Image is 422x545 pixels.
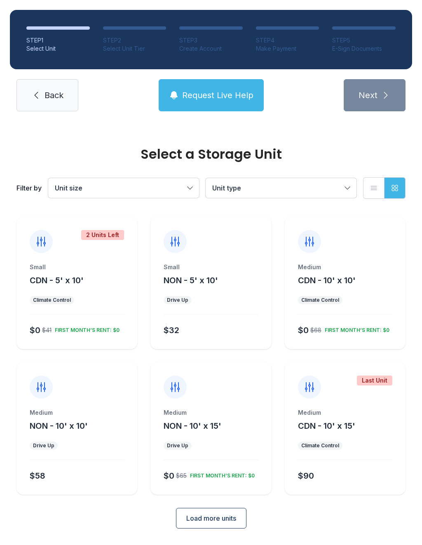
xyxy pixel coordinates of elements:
[321,324,389,334] div: FIRST MONTH’S RENT: $0
[298,421,355,431] span: CDN - 10' x 15'
[298,275,356,286] button: CDN - 10' x 10'
[301,442,339,449] div: Climate Control
[298,409,392,417] div: Medium
[164,275,218,285] span: NON - 5' x 10'
[164,409,258,417] div: Medium
[186,513,236,523] span: Load more units
[33,442,54,449] div: Drive Up
[164,421,221,431] span: NON - 10' x 15'
[164,324,179,336] div: $32
[179,36,243,45] div: STEP 3
[167,297,188,303] div: Drive Up
[301,297,339,303] div: Climate Control
[45,89,63,101] span: Back
[16,148,406,161] div: Select a Storage Unit
[164,275,218,286] button: NON - 5' x 10'
[176,472,187,480] div: $65
[30,409,124,417] div: Medium
[164,420,221,432] button: NON - 10' x 15'
[298,470,314,482] div: $90
[182,89,253,101] span: Request Live Help
[16,183,42,193] div: Filter by
[179,45,243,53] div: Create Account
[359,89,377,101] span: Next
[206,178,356,198] button: Unit type
[298,263,392,271] div: Medium
[30,470,45,482] div: $58
[26,45,90,53] div: Select Unit
[212,184,241,192] span: Unit type
[256,45,319,53] div: Make Payment
[81,230,124,240] div: 2 Units Left
[55,184,82,192] span: Unit size
[256,36,319,45] div: STEP 4
[103,36,166,45] div: STEP 2
[26,36,90,45] div: STEP 1
[332,36,396,45] div: STEP 5
[48,178,199,198] button: Unit size
[298,275,356,285] span: CDN - 10' x 10'
[30,275,84,286] button: CDN - 5' x 10'
[310,326,321,334] div: $68
[52,324,120,334] div: FIRST MONTH’S RENT: $0
[167,442,188,449] div: Drive Up
[103,45,166,53] div: Select Unit Tier
[187,469,255,479] div: FIRST MONTH’S RENT: $0
[298,420,355,432] button: CDN - 10' x 15'
[298,324,309,336] div: $0
[357,376,392,385] div: Last Unit
[42,326,52,334] div: $41
[30,324,40,336] div: $0
[164,263,258,271] div: Small
[332,45,396,53] div: E-Sign Documents
[30,275,84,285] span: CDN - 5' x 10'
[33,297,71,303] div: Climate Control
[164,470,174,482] div: $0
[30,263,124,271] div: Small
[30,420,88,432] button: NON - 10' x 10'
[30,421,88,431] span: NON - 10' x 10'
